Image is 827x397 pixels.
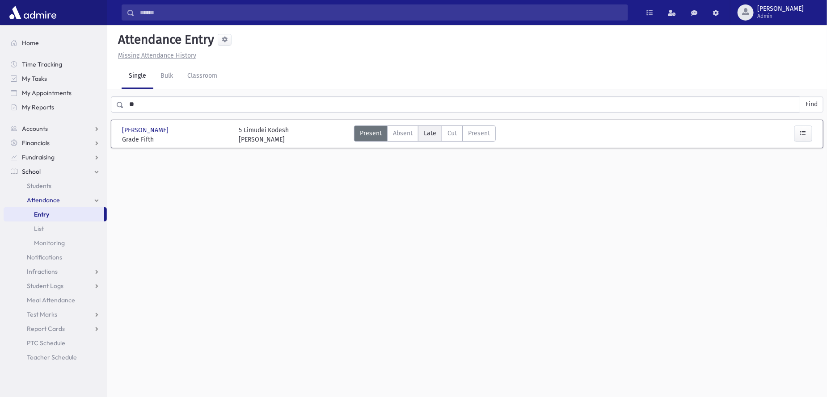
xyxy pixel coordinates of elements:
[122,125,170,135] span: [PERSON_NAME]
[22,125,48,133] span: Accounts
[4,350,107,364] a: Teacher Schedule
[27,267,58,276] span: Infractions
[4,236,107,250] a: Monitoring
[135,4,628,21] input: Search
[122,64,153,89] a: Single
[4,71,107,86] a: My Tasks
[4,150,107,164] a: Fundraising
[4,36,107,50] a: Home
[4,136,107,150] a: Financials
[239,125,289,144] div: 5 Limudei Kodesh [PERSON_NAME]
[4,179,107,193] a: Students
[27,296,75,304] span: Meal Attendance
[22,167,41,176] span: School
[4,100,107,114] a: My Reports
[122,135,230,144] span: Grade Fifth
[22,39,39,47] span: Home
[4,322,107,336] a: Report Cards
[4,57,107,71] a: Time Tracking
[757,13,804,20] span: Admin
[4,207,104,221] a: Entry
[4,221,107,236] a: List
[4,264,107,279] a: Infractions
[757,5,804,13] span: [PERSON_NAME]
[360,129,382,138] span: Present
[34,225,44,233] span: List
[114,52,196,59] a: Missing Attendance History
[180,64,224,89] a: Classroom
[22,103,54,111] span: My Reports
[7,4,59,21] img: AdmirePro
[34,210,49,218] span: Entry
[424,129,436,138] span: Late
[22,89,72,97] span: My Appointments
[4,307,107,322] a: Test Marks
[4,250,107,264] a: Notifications
[153,64,180,89] a: Bulk
[354,125,496,144] div: AttTypes
[4,336,107,350] a: PTC Schedule
[34,239,65,247] span: Monitoring
[4,293,107,307] a: Meal Attendance
[447,129,457,138] span: Cut
[4,121,107,136] a: Accounts
[27,339,65,347] span: PTC Schedule
[27,310,57,318] span: Test Marks
[118,52,196,59] u: Missing Attendance History
[4,164,107,179] a: School
[468,129,490,138] span: Present
[4,86,107,100] a: My Appointments
[4,193,107,207] a: Attendance
[22,75,47,83] span: My Tasks
[22,139,50,147] span: Financials
[27,182,51,190] span: Students
[27,253,62,261] span: Notifications
[27,325,65,333] span: Report Cards
[114,32,214,47] h5: Attendance Entry
[393,129,413,138] span: Absent
[27,196,60,204] span: Attendance
[27,282,63,290] span: Student Logs
[22,153,55,161] span: Fundraising
[27,353,77,361] span: Teacher Schedule
[22,60,62,68] span: Time Tracking
[4,279,107,293] a: Student Logs
[800,97,823,112] button: Find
